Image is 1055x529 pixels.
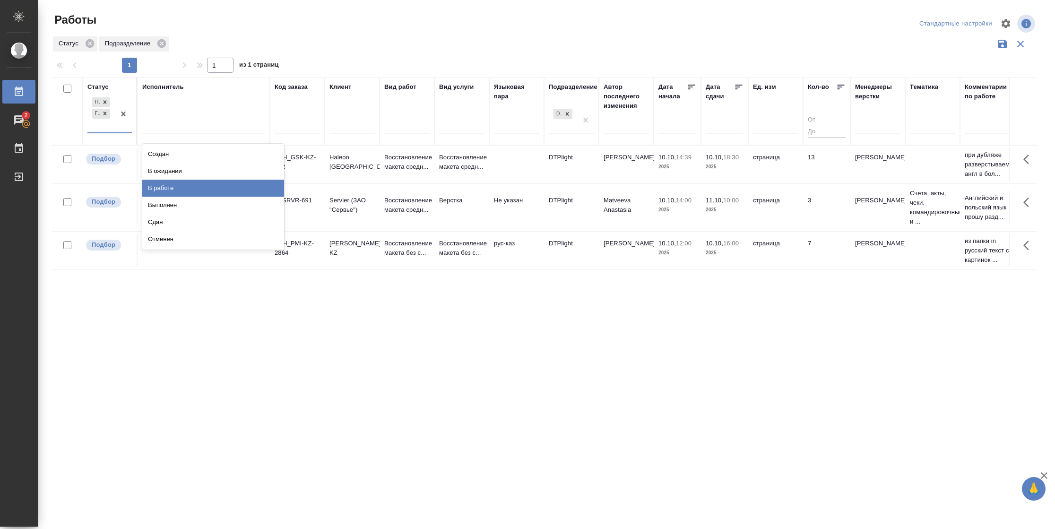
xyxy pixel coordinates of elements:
p: 10.10, [706,240,723,247]
p: 2025 [658,162,696,172]
p: Восстановление макета средн... [439,153,484,172]
td: [PERSON_NAME] [599,234,654,267]
p: Подбор [92,154,115,164]
td: страница [748,191,803,224]
div: Комментарии по работе [965,82,1010,101]
p: 10.10, [658,197,676,204]
div: Ед. изм [753,82,776,92]
p: Счета, акты, чеки, командировочные и ... [910,189,955,226]
div: Выполнен [142,197,284,214]
td: страница [748,234,803,267]
div: split button [917,17,994,31]
p: Haleon [GEOGRAPHIC_DATA] [329,153,375,172]
span: Работы [52,12,96,27]
p: [PERSON_NAME] KZ [329,239,375,258]
button: Здесь прячутся важные кнопки [1018,191,1040,214]
div: Вид работ [384,82,416,92]
p: Подразделение [105,39,154,48]
p: Подбор [92,240,115,250]
span: из 1 страниц [239,59,279,73]
p: Servier (ЗАО "Сервье") [329,196,375,215]
p: Подбор [92,197,115,207]
td: 3 [803,191,850,224]
div: Код заказа [275,82,308,92]
div: Подразделение [549,82,597,92]
div: Исполнитель [142,82,184,92]
div: Клиент [329,82,351,92]
p: 14:39 [676,154,692,161]
p: 14:00 [676,197,692,204]
div: DTPlight [553,109,562,119]
button: Здесь прячутся важные кнопки [1018,148,1040,171]
p: 18:30 [723,154,739,161]
td: DTPlight [544,191,599,224]
p: из папки in русский текст с картинок ... [965,236,1010,265]
p: Английский и польский язык прошу разд... [965,193,1010,222]
div: Подбор [92,97,100,107]
div: Подразделение [99,36,169,52]
td: страница [748,148,803,181]
p: 10.10, [706,154,723,161]
a: 2 [2,108,35,132]
div: Отменен [142,231,284,248]
button: 🙏 [1022,477,1046,501]
div: Дата начала [658,82,687,101]
p: 16:00 [723,240,739,247]
p: 2025 [706,248,744,258]
div: Создан [142,146,284,163]
td: рус-каз [489,234,544,267]
div: Сдан [142,214,284,231]
p: 2025 [658,248,696,258]
span: Посмотреть информацию [1017,15,1037,33]
div: Языковая пара [494,82,539,101]
div: Можно подбирать исполнителей [85,196,132,208]
td: DTPlight [544,148,599,181]
td: Не указан [489,191,544,224]
button: Здесь прячутся важные кнопки [1018,234,1040,257]
p: 2025 [658,205,696,215]
div: Вид услуги [439,82,474,92]
p: Восстановление макета средн... [384,196,430,215]
div: KZH_PMI-KZ-2864 [275,239,320,258]
div: Статус [53,36,97,52]
p: 12:00 [676,240,692,247]
p: Восстановление макета без с... [439,239,484,258]
p: 2025 [706,205,744,215]
td: Matveeva Anastasia [599,191,654,224]
div: Можно подбирать исполнителей [85,153,132,165]
div: Тематика [910,82,938,92]
td: 7 [803,234,850,267]
input: До [808,126,846,138]
div: Дата сдачи [706,82,734,101]
p: Верстка [439,196,484,205]
p: при дубляже разверстываем англ в бол... [965,150,1010,179]
div: Менеджеры верстки [855,82,900,101]
button: Сохранить фильтры [994,35,1012,53]
p: Восстановление макета без с... [384,239,430,258]
div: Готов к работе [92,109,100,119]
p: [PERSON_NAME] [855,153,900,162]
p: 10.10, [658,240,676,247]
div: S_SRVR-691 [275,196,320,205]
div: В ожидании [142,163,284,180]
p: 11.10, [706,197,723,204]
p: Восстановление макета средн... [384,153,430,172]
td: DTPlight [544,234,599,267]
div: KZH_GSK-KZ-332 [275,153,320,172]
td: 13 [803,148,850,181]
div: Автор последнего изменения [604,82,649,111]
div: DTPlight [553,108,573,120]
p: 10:00 [723,197,739,204]
p: [PERSON_NAME] [855,196,900,205]
td: [PERSON_NAME] [599,148,654,181]
div: Можно подбирать исполнителей [85,239,132,251]
span: Настроить таблицу [994,12,1017,35]
p: [PERSON_NAME] [855,239,900,248]
p: 2025 [706,162,744,172]
input: От [808,114,846,126]
p: Статус [59,39,82,48]
button: Сбросить фильтры [1012,35,1029,53]
span: 🙏 [1026,479,1042,499]
p: 10.10, [658,154,676,161]
div: В работе [142,180,284,197]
